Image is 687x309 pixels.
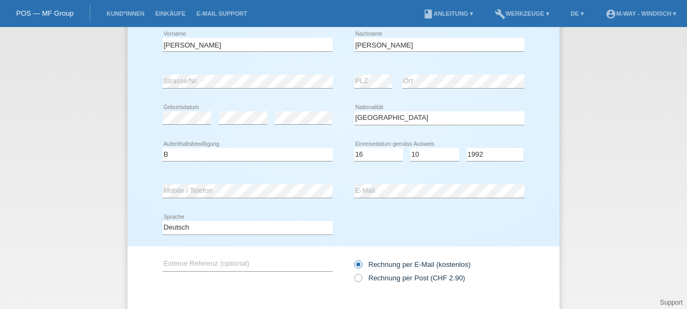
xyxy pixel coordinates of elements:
[495,9,506,19] i: build
[16,9,73,17] a: POS — MF Group
[423,9,434,19] i: book
[101,10,150,17] a: Kund*innen
[354,274,361,287] input: Rechnung per Post (CHF 2.90)
[605,9,616,19] i: account_circle
[354,274,465,282] label: Rechnung per Post (CHF 2.90)
[354,260,470,268] label: Rechnung per E-Mail (kostenlos)
[565,10,589,17] a: DE ▾
[660,299,683,306] a: Support
[191,10,253,17] a: E-Mail Support
[489,10,555,17] a: buildWerkzeuge ▾
[600,10,682,17] a: account_circlem-way - Windisch ▾
[417,10,479,17] a: bookAnleitung ▾
[150,10,191,17] a: Einkäufe
[354,260,361,274] input: Rechnung per E-Mail (kostenlos)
